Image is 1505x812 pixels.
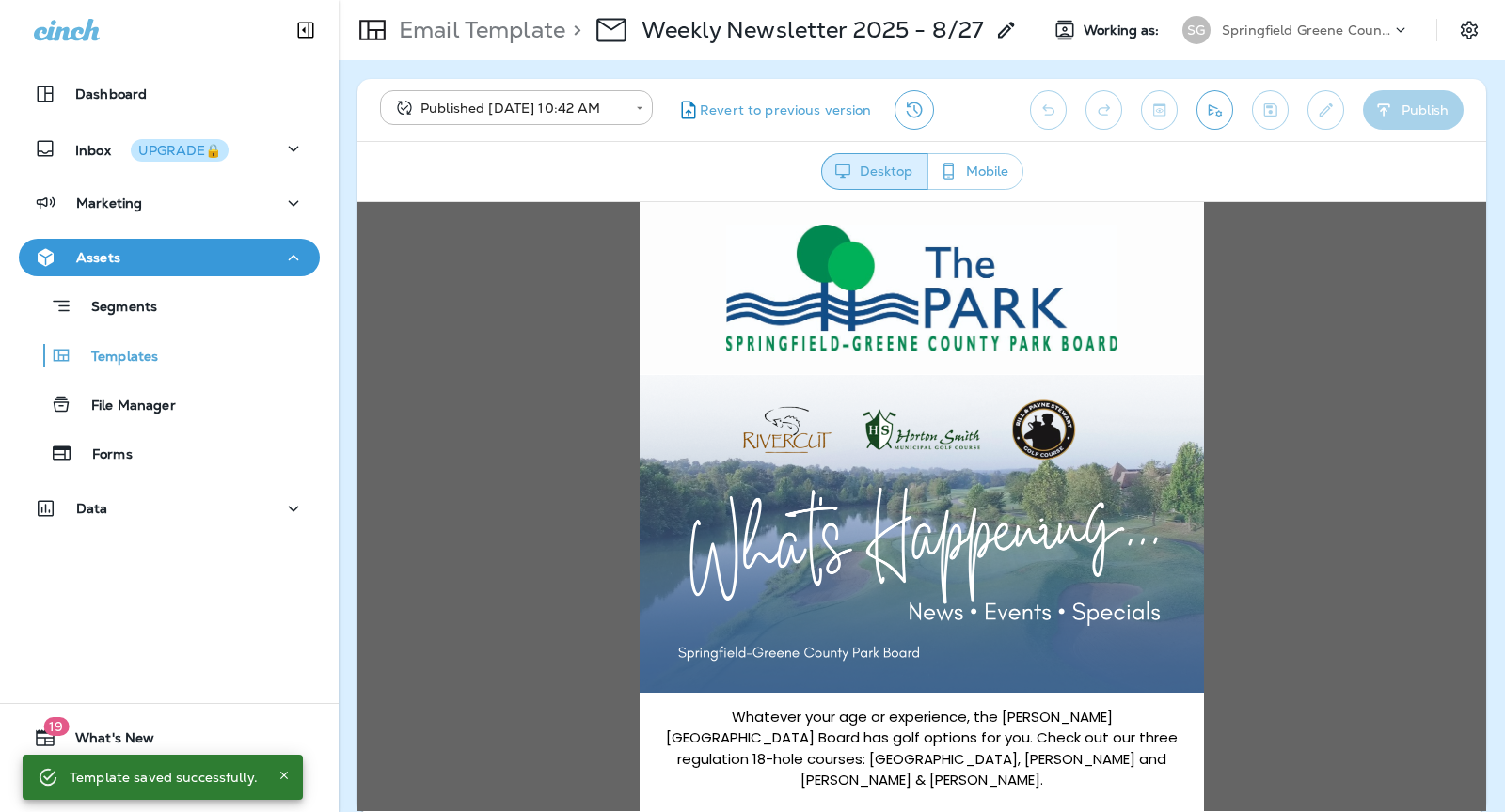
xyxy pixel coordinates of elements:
[19,490,320,527] button: Data
[76,501,108,516] p: Data
[700,101,872,119] span: Revert to previous version
[821,153,928,190] button: Desktop
[19,433,320,473] button: Forms
[19,286,320,326] button: Segments
[73,446,133,464] p: Forms
[76,195,142,211] p: Marketing
[76,250,120,265] p: Assets
[1182,16,1211,44] div: SG
[75,86,147,101] p: Dashboard
[70,760,258,794] div: Template saved successfully.
[282,173,847,491] img: The-Park----Newsletter-Header---blog.png
[72,349,158,367] p: Templates
[279,11,332,49] button: Collapse Sidebar
[565,16,581,44] p: >
[19,130,320,167] button: InboxUPGRADE🔒
[43,717,69,736] span: 19
[56,730,154,753] span: What's New
[393,99,623,117] div: Published [DATE] 10:42 AM
[1452,13,1486,47] button: Settings
[19,384,320,424] button: File Manager
[642,16,984,44] p: Weekly Newsletter 2025 - 8/27
[273,764,295,787] button: Close
[19,336,320,375] button: Templates
[1196,90,1233,130] button: Send test email
[1222,23,1391,38] p: Springfield Greene County Parks and Golf
[72,299,157,318] p: Segments
[19,184,320,222] button: Marketing
[309,505,820,588] span: Whatever your age or experience, the [PERSON_NAME][GEOGRAPHIC_DATA] Board has golf options for yo...
[131,139,229,162] button: UPGRADE🔒
[391,16,565,44] p: Email Template
[138,144,221,157] div: UPGRADE🔒
[668,90,879,130] button: Revert to previous version
[895,90,934,130] button: View Changelog
[19,764,320,802] button: Support
[927,153,1023,190] button: Mobile
[19,719,320,757] button: 19What's New
[320,604,810,666] span: Each offering unique challenges for all skill levels or get started at the [PERSON_NAME] Junior G...
[72,398,176,415] p: File Manager
[369,23,760,149] img: The-Park.jpg
[19,239,320,276] button: Assets
[1084,23,1164,39] span: Working as:
[75,139,229,159] p: Inbox
[19,75,320,113] button: Dashboard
